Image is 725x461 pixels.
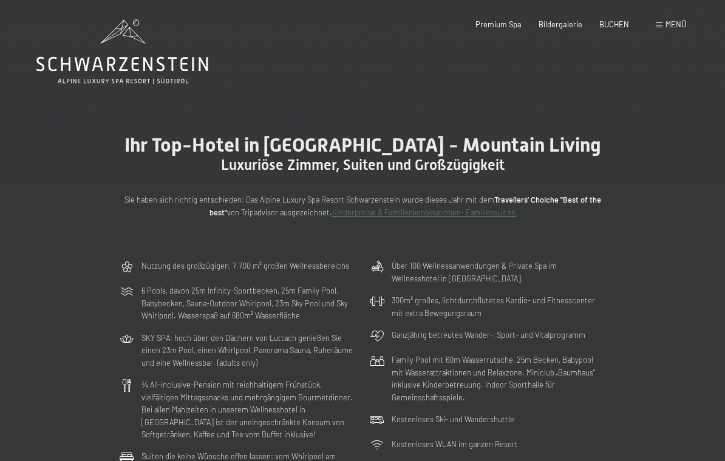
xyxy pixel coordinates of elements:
[665,19,686,29] span: Menü
[475,19,522,29] a: Premium Spa
[141,379,355,440] p: ¾ All-inclusive-Pension mit reichhaltigem Frühstück, vielfältigen Mittagssnacks und mehrgängigem ...
[120,193,605,218] p: Sie haben sich richtig entschieden: Das Alpine Luxury Spa Resort Schwarzenstein wurde dieses Jahr...
[209,195,601,217] strong: Travellers' Choiche "Best of the best"
[141,260,349,272] p: Nutzung des großzügigen, 7.700 m² großen Wellnessbereichs
[392,260,605,284] p: Über 100 Wellnessanwendungen & Private Spa im Wellnesshotel in [GEOGRAPHIC_DATA]
[332,207,516,217] a: Kinderpreise & Familienkonbinationen- Familiensuiten
[221,156,505,173] span: Luxuriöse Zimmer, Suiten und Großzügigkeit
[392,329,585,341] p: Ganzjährig betreutes Wander-, Sport- und Vitalprogramm
[599,19,629,29] a: BUCHEN
[124,133,601,156] span: Ihr Top-Hotel in [GEOGRAPHIC_DATA] - Mountain Living
[392,413,514,425] p: Kostenloses Ski- und Wandershuttle
[141,284,355,321] p: 6 Pools, davon 25m Infinity-Sportbecken, 25m Family Pool, Babybecken, Sauna-Outdoor Whirlpool, 23...
[392,354,605,403] p: Family Pool mit 60m Wasserrutsche, 25m Becken, Babypool mit Wasserattraktionen und Relaxzone. Min...
[141,332,355,369] p: SKY SPA: hoch über den Dächern von Luttach genießen Sie einen 23m Pool, einen Whirlpool, Panorama...
[392,438,518,450] p: Kostenloses WLAN im ganzen Resort
[539,19,582,29] a: Bildergalerie
[392,294,605,319] p: 300m² großes, lichtdurchflutetes Kardio- und Fitnesscenter mit extra Bewegungsraum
